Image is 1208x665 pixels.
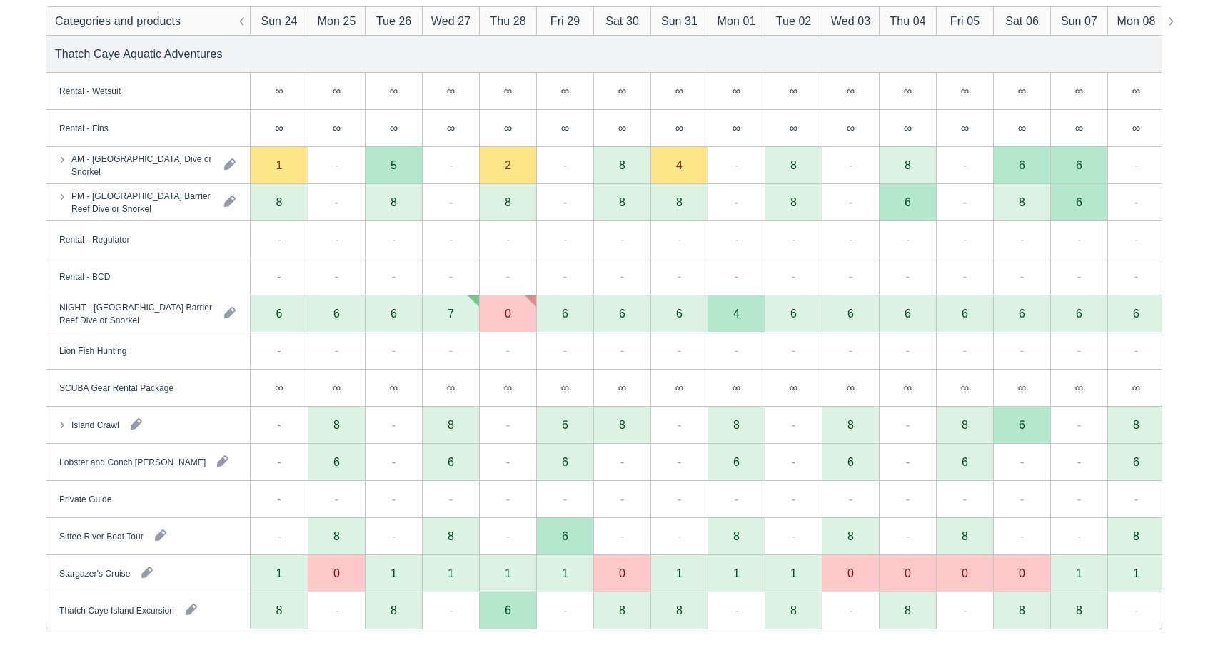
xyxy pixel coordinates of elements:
div: ∞ [593,73,650,110]
div: 0 [879,555,936,592]
div: 6 [708,444,765,481]
div: ∞ [447,382,455,393]
div: 6 [962,456,968,467]
div: ∞ [650,370,708,407]
div: 6 [962,308,968,319]
div: 0 [822,555,879,592]
div: - [392,268,396,285]
div: 0 [505,308,511,319]
div: ∞ [1018,85,1026,96]
div: 6 [1076,308,1082,319]
div: - [963,230,967,248]
div: ∞ [904,122,912,133]
div: ∞ [251,370,308,407]
div: 8 [790,196,797,208]
div: 0 [847,567,854,579]
div: 8 [251,592,308,629]
div: - [335,230,338,248]
div: Sat 06 [1005,12,1039,29]
div: ∞ [1018,382,1026,393]
div: ∞ [765,370,822,407]
div: 8 [276,196,283,208]
div: - [1020,230,1024,248]
div: ∞ [993,110,1050,147]
div: 8 [1133,530,1139,542]
div: PM - [GEOGRAPHIC_DATA] Barrier Reef Dive or Snorkel [71,189,213,215]
div: 1 [650,555,708,592]
div: ∞ [365,110,422,147]
div: ∞ [593,110,650,147]
div: 1 [1107,555,1164,592]
div: 7 [422,295,479,332]
div: 8 [308,518,365,555]
div: ∞ [936,370,993,407]
div: ∞ [479,370,536,407]
div: Wed 03 [831,12,870,29]
div: ∞ [790,85,797,96]
div: 6 [676,308,683,319]
div: - [506,342,510,359]
div: 6 [276,308,283,319]
div: ∞ [733,85,740,96]
div: Sun 07 [1061,12,1097,29]
div: ∞ [822,110,879,147]
div: 1 [1133,567,1139,579]
div: 6 [733,456,740,467]
div: 6 [1019,308,1025,319]
div: Tue 02 [776,12,812,29]
div: 8 [422,518,479,555]
div: ∞ [422,370,479,407]
div: ∞ [993,370,1050,407]
div: - [735,156,738,173]
div: ∞ [961,122,969,133]
div: 6 [422,444,479,481]
div: 4 [733,308,740,319]
div: 4 [708,295,765,332]
div: 6 [562,530,568,542]
div: 6 [1076,159,1082,171]
div: 6 [993,295,1050,332]
div: ∞ [333,382,341,393]
div: ∞ [1075,382,1083,393]
div: 0 [308,555,365,592]
div: 6 [1050,295,1107,332]
div: 6 [1019,159,1025,171]
div: - [678,268,681,285]
div: 8 [365,592,422,629]
div: ∞ [650,73,708,110]
div: 6 [847,308,854,319]
div: ∞ [504,122,512,133]
div: 6 [619,308,625,319]
div: Rental - Regulator [59,233,129,245]
div: 1 [391,567,397,579]
div: Rental - Wetsuit [59,84,121,97]
div: - [1134,230,1138,248]
div: - [335,342,338,359]
div: - [735,268,738,285]
div: 0 [619,567,625,579]
div: 5 [391,159,397,171]
div: 6 [822,295,879,332]
div: Wed 27 [431,12,470,29]
div: ∞ [936,73,993,110]
div: Sun 31 [661,12,698,29]
div: - [906,268,910,285]
div: 8 [765,592,822,629]
div: - [849,230,852,248]
div: Mon 25 [318,12,356,29]
div: - [792,230,795,248]
div: 6 [333,456,340,467]
div: ∞ [1075,122,1083,133]
div: 0 [936,555,993,592]
div: 6 [1133,308,1139,319]
div: Rental - Fins [59,121,109,134]
div: ∞ [1050,370,1107,407]
div: 8 [391,196,397,208]
div: 1 [1076,567,1082,579]
div: ∞ [561,85,569,96]
div: - [277,342,281,359]
div: 0 [333,567,340,579]
div: Sun 24 [261,12,297,29]
div: 6 [562,456,568,467]
div: ∞ [479,73,536,110]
